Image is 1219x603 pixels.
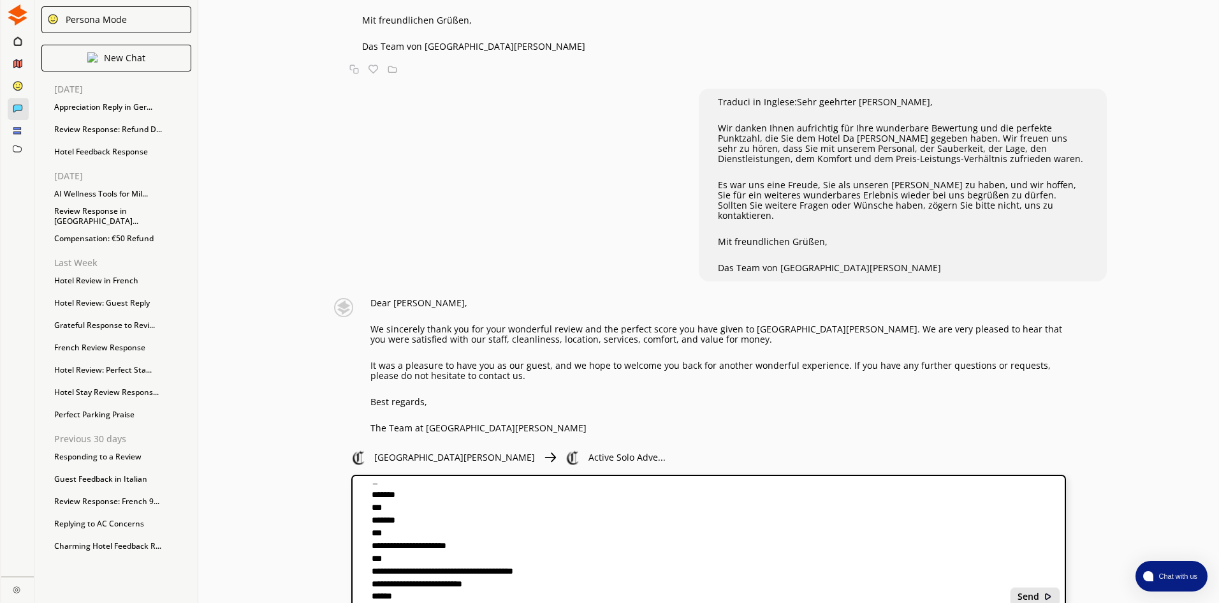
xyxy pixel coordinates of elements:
div: Replying to AC Concerns [48,514,198,533]
div: Review Response: French 9... [48,492,198,511]
p: Active Solo Adve... [588,452,666,463]
img: Close [543,450,558,465]
div: Hotel Feedback Response [48,142,198,161]
div: Review Response: Refund D... [48,120,198,139]
div: Hotel Review in French [48,271,198,290]
p: Dear [PERSON_NAME], [370,298,1066,308]
div: Perfect Parking Praise [48,405,198,424]
p: Mit freundlichen Grüßen, [718,237,1088,247]
div: Addressing a Review Issue [48,559,198,578]
div: Hotel Review: Guest Reply [48,294,198,313]
div: Persona Mode [61,15,127,25]
a: Close [1,577,34,599]
img: Close [47,13,59,25]
div: Compensation: €50 Refund [48,229,198,248]
img: Close [566,450,581,465]
img: Close [7,4,28,26]
p: New Chat [104,53,145,63]
p: Das Team von [GEOGRAPHIC_DATA][PERSON_NAME] [718,263,1088,273]
img: Close [1044,592,1053,601]
p: [DATE] [54,171,198,181]
button: atlas-launcher [1135,561,1208,592]
img: Close [13,586,20,593]
p: Mit freundlichen Grüßen, [362,15,1066,26]
div: Appreciation Reply in Ger... [48,98,198,117]
p: [DATE] [54,84,198,94]
div: AI Wellness Tools for Mil... [48,184,198,204]
p: We sincerely thank you for your wonderful review and the perfect score you have given to [GEOGRAP... [370,324,1066,345]
img: Close [323,298,363,317]
div: Charming Hotel Feedback R... [48,537,198,556]
div: Responding to a Review [48,447,198,466]
div: Guest Feedback in Italian [48,470,198,489]
div: Grateful Response to Revi... [48,316,198,335]
p: [GEOGRAPHIC_DATA][PERSON_NAME] [374,452,535,463]
p: Previous 30 days [54,434,198,444]
img: Save [388,64,397,74]
span: Chat with us [1153,571,1200,581]
b: Send [1018,592,1039,602]
img: Close [87,52,98,63]
p: Last Week [54,258,198,268]
img: Close [351,450,367,465]
p: Das Team von [GEOGRAPHIC_DATA][PERSON_NAME] [362,41,1066,52]
div: Review Response in [GEOGRAPHIC_DATA]... [48,207,198,226]
p: Wir danken Ihnen aufrichtig für Ihre wunderbare Bewertung und die perfekte Punktzahl, die Sie dem... [718,123,1088,164]
p: Es war uns eine Freude, Sie als unseren [PERSON_NAME] zu haben, und wir hoffen, Sie für ein weite... [718,180,1088,221]
div: Hotel Review: Perfect Sta... [48,361,198,380]
p: Best regards, [370,397,1066,407]
div: French Review Response [48,338,198,357]
p: It was a pleasure to have you as our guest, and we hope to welcome you back for another wonderful... [370,361,1066,381]
img: Copy [349,64,359,74]
img: Favorite [369,64,378,74]
div: Hotel Stay Review Respons... [48,383,198,402]
p: The Team at [GEOGRAPHIC_DATA][PERSON_NAME] [370,423,1066,433]
p: Traduci in Inglese:Sehr geehrter [PERSON_NAME], [718,97,1088,107]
